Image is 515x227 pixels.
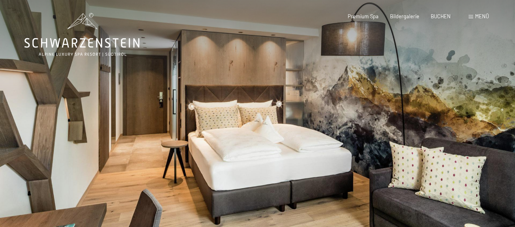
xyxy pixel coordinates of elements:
[431,13,451,19] a: BUCHEN
[475,13,489,19] span: Menü
[348,13,379,19] a: Premium Spa
[390,13,419,19] a: Bildergalerie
